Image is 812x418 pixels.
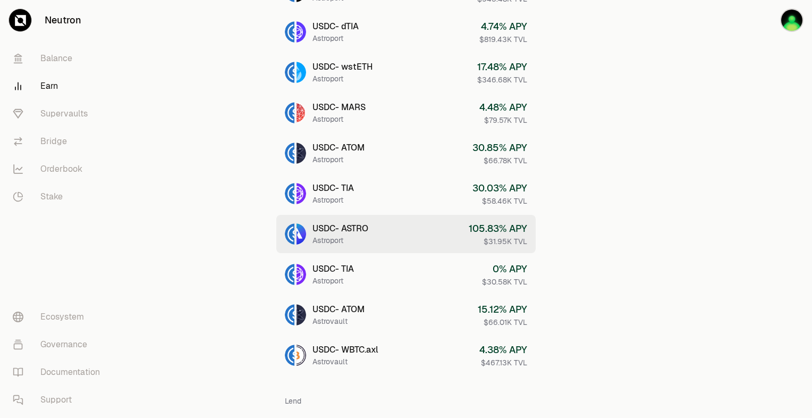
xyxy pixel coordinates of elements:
[479,19,527,34] div: 4.74 % APY
[285,143,294,164] img: USDC
[4,155,115,183] a: Orderbook
[4,45,115,72] a: Balance
[472,196,527,206] div: $58.46K TVL
[4,72,115,100] a: Earn
[312,73,373,84] div: Astroport
[297,62,306,83] img: wstETH
[4,100,115,128] a: Supervaults
[297,345,306,366] img: WBTC.axl
[312,33,359,44] div: Astroport
[312,101,366,114] div: USDC - MARS
[276,255,536,294] a: USDCTIAUSDC- TIAAstroport0% APY$30.58K TVL
[482,262,527,277] div: 0 % APY
[312,235,368,246] div: Astroport
[469,236,527,247] div: $31.95K TVL
[297,223,306,245] img: ASTRO
[479,115,527,126] div: $79.57K TVL
[479,34,527,45] div: $819.43K TVL
[297,264,306,285] img: TIA
[276,94,536,132] a: USDCMARSUSDC- MARSAstroport4.48% APY$79.57K TVL
[276,13,536,51] a: USDCdTIAUSDC- dTIAAstroport4.74% APY$819.43K TVL
[312,61,373,73] div: USDC - wstETH
[285,387,527,415] div: Lend
[297,304,306,325] img: ATOM
[276,53,536,91] a: USDCwstETHUSDC- wstETHAstroport17.48% APY$346.68K TVL
[276,134,536,172] a: USDCATOMUSDC- ATOMAstroport30.85% APY$66.78K TVL
[4,303,115,331] a: Ecosystem
[312,154,365,165] div: Astroport
[297,143,306,164] img: ATOM
[312,316,365,327] div: Astrovault
[477,74,527,85] div: $346.68K TVL
[479,100,527,115] div: 4.48 % APY
[285,102,294,123] img: USDC
[479,357,527,368] div: $467.13K TVL
[312,303,365,316] div: USDC - ATOM
[312,356,378,367] div: Astrovault
[312,344,378,356] div: USDC - WBTC.axl
[482,277,527,287] div: $30.58K TVL
[4,331,115,358] a: Governance
[312,275,354,286] div: Astroport
[477,60,527,74] div: 17.48 % APY
[780,9,803,32] img: Keplr
[312,263,354,275] div: USDC - TIA
[285,21,294,43] img: USDC
[479,342,527,357] div: 4.38 % APY
[472,181,527,196] div: 30.03 % APY
[312,20,359,33] div: USDC - dTIA
[312,182,354,195] div: USDC - TIA
[4,386,115,414] a: Support
[276,296,536,334] a: USDCATOMUSDC- ATOMAstrovault15.12% APY$66.01K TVL
[285,304,294,325] img: USDC
[4,358,115,386] a: Documentation
[4,183,115,211] a: Stake
[478,302,527,317] div: 15.12 % APY
[312,114,366,124] div: Astroport
[297,102,306,123] img: MARS
[469,221,527,236] div: 105.83 % APY
[312,195,354,205] div: Astroport
[4,128,115,155] a: Bridge
[472,155,527,166] div: $66.78K TVL
[472,140,527,155] div: 30.85 % APY
[276,174,536,213] a: USDCTIAUSDC- TIAAstroport30.03% APY$58.46K TVL
[285,62,294,83] img: USDC
[297,183,306,204] img: TIA
[312,222,368,235] div: USDC - ASTRO
[312,141,365,154] div: USDC - ATOM
[285,223,294,245] img: USDC
[276,336,536,374] a: USDCWBTC.axlUSDC- WBTC.axlAstrovault4.38% APY$467.13K TVL
[478,317,527,328] div: $66.01K TVL
[285,345,294,366] img: USDC
[297,21,306,43] img: dTIA
[285,264,294,285] img: USDC
[276,215,536,253] a: USDCASTROUSDC- ASTROAstroport105.83% APY$31.95K TVL
[285,183,294,204] img: USDC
